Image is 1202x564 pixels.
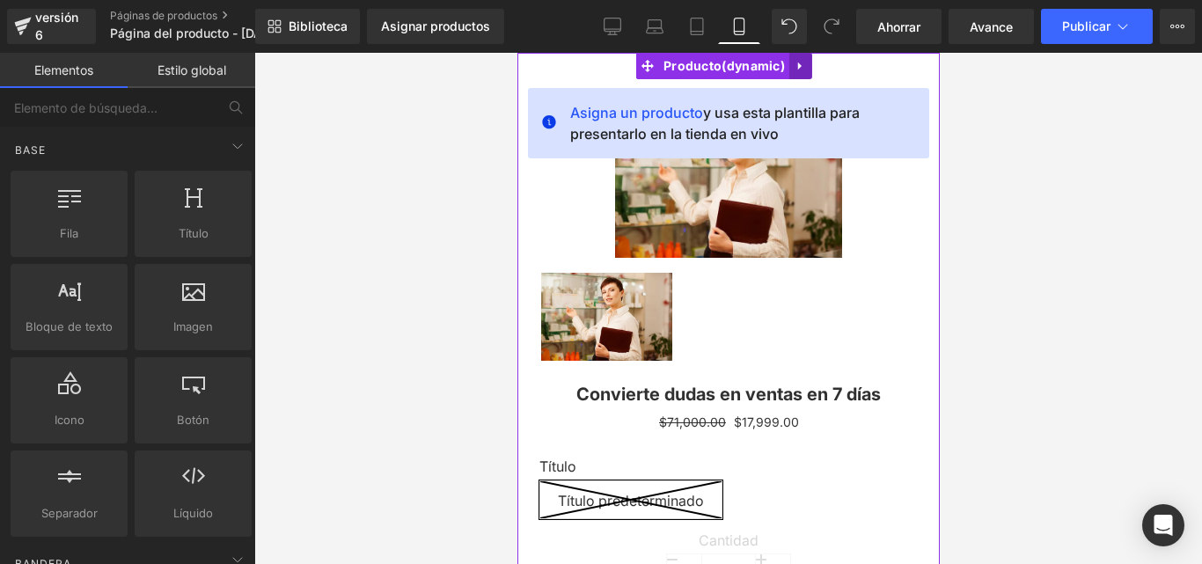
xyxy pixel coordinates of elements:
[146,5,204,20] font: Producto
[53,51,342,90] font: y usa esta plantilla para presentarlo en la tienda en vivo
[26,319,113,333] font: Bloque de texto
[22,405,59,422] font: Título
[15,143,46,157] font: Base
[110,9,217,22] font: Páginas de productos
[1041,9,1153,44] button: Publicar
[179,226,209,240] font: Título
[173,319,213,333] font: Imagen
[98,53,325,205] img: Convierte dudas en ventas en 7 días
[591,9,634,44] a: De oficina
[1160,9,1195,44] button: Más
[142,362,209,377] font: $71,000.00
[289,18,348,33] font: Biblioteca
[53,51,186,69] font: Asigna un producto
[34,62,93,77] font: Elementos
[158,62,226,77] font: Estilo global
[60,226,78,240] font: Fila
[1062,18,1110,33] font: Publicar
[255,9,360,44] a: Nueva Biblioteca
[970,19,1013,34] font: Avance
[24,220,155,308] img: Convierte dudas en ventas en 7 días
[814,9,849,44] button: Rehacer
[676,9,718,44] a: Tableta
[41,506,98,520] font: Separador
[110,9,312,23] a: Páginas de productos
[181,479,241,496] font: Cantidad
[877,19,920,34] font: Ahorrar
[772,9,807,44] button: Deshacer
[173,506,213,520] font: Líquido
[718,9,760,44] a: Móvil
[59,331,363,352] a: Convierte dudas en ventas en 7 días
[177,413,209,427] font: Botón
[55,413,84,427] font: Icono
[634,9,676,44] a: Computadora portátil
[949,9,1034,44] a: Avance
[110,26,336,40] font: Página del producto - [DATE] 00:16:40
[7,9,96,44] a: versión 6
[381,18,490,33] font: Asignar productos
[216,362,282,377] font: $17,999.00
[24,220,160,313] a: Convierte dudas en ventas en 7 días
[35,10,78,42] font: versión 6
[1142,504,1184,546] div: Abrir Intercom Messenger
